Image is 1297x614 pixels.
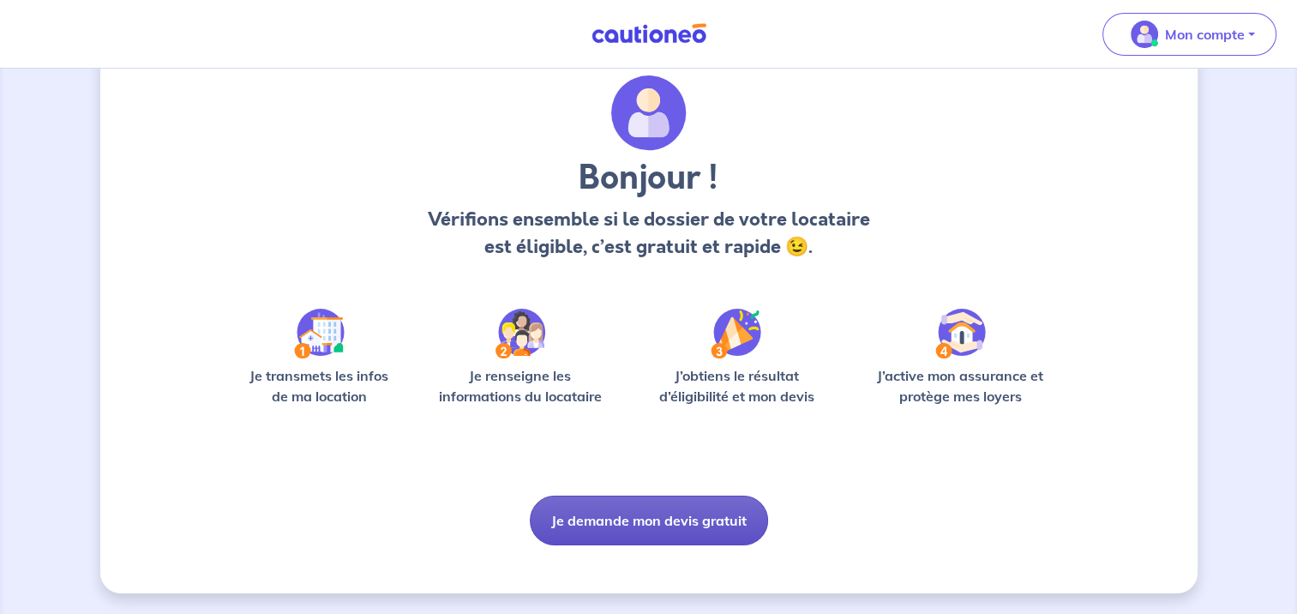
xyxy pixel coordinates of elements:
img: archivate [611,75,687,151]
p: Mon compte [1165,24,1245,45]
h3: Bonjour ! [423,158,874,199]
button: illu_account_valid_menu.svgMon compte [1102,13,1276,56]
img: Cautioneo [585,23,713,45]
img: /static/c0a346edaed446bb123850d2d04ad552/Step-2.svg [495,309,545,358]
img: /static/f3e743aab9439237c3e2196e4328bba9/Step-3.svg [711,309,761,358]
button: Je demande mon devis gratuit [530,496,768,545]
img: /static/bfff1cf634d835d9112899e6a3df1a5d/Step-4.svg [935,309,986,358]
img: /static/90a569abe86eec82015bcaae536bd8e6/Step-1.svg [294,309,345,358]
p: Vérifions ensemble si le dossier de votre locataire est éligible, c’est gratuit et rapide 😉. [423,206,874,261]
p: J’obtiens le résultat d’éligibilité et mon devis [639,365,833,406]
p: Je transmets les infos de ma location [237,365,401,406]
p: J’active mon assurance et protège mes loyers [861,365,1060,406]
img: illu_account_valid_menu.svg [1131,21,1158,48]
p: Je renseigne les informations du locataire [429,365,613,406]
